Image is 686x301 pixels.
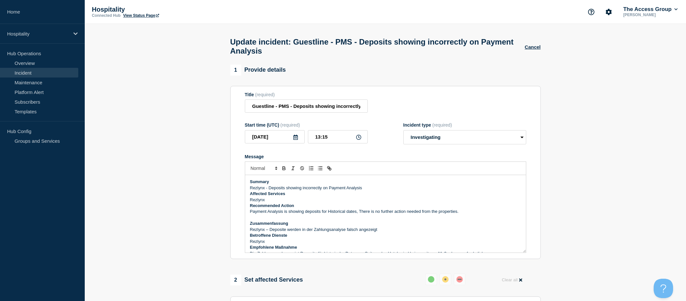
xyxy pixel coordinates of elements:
button: up [425,274,437,285]
input: Title [245,99,368,113]
div: Message [245,175,526,253]
span: 2 [230,275,241,285]
div: down [456,276,463,283]
iframe: Help Scout Beacon - Open [654,279,673,298]
button: down [454,274,465,285]
strong: Recommended Action [250,203,294,208]
button: The Access Group [622,6,679,13]
p: [PERSON_NAME] [622,13,679,17]
div: Title [245,92,368,97]
strong: Summary [250,179,269,184]
p: Die Zahlungsanalyse zeigt Deposite für historische Daten an. Seitens des Hotels sind keine weiter... [250,251,521,256]
div: affected [442,276,449,283]
p: Rezlynx – Deposite werden in der Zahlungsanalyse falsch angezeigt [250,227,521,233]
button: Clear all [498,274,526,286]
button: Toggle italic text [289,164,298,172]
strong: Empfohlene Maßnahme [250,245,297,250]
a: View Status Page [123,13,159,18]
span: (required) [255,92,275,97]
button: Toggle bold text [279,164,289,172]
div: Message [245,154,526,159]
div: Provide details [230,65,286,76]
h1: Update incident: Guestline - PMS - Deposits showing incorrectly on Payment Analysis [230,37,525,56]
input: HH:MM [308,130,368,143]
span: (required) [280,122,300,128]
span: Font size [248,164,279,172]
select: Incident type [403,130,526,144]
div: Start time (UTC) [245,122,368,128]
span: 1 [230,65,241,76]
span: (required) [432,122,452,128]
p: Rezlynx [250,239,521,244]
div: Set affected Services [230,275,303,285]
p: Rezlynx [250,197,521,203]
button: affected [440,274,451,285]
button: Toggle bulleted list [316,164,325,172]
strong: Betroffene Dienste [250,233,288,238]
p: Connected Hub [92,13,121,18]
p: Rezlynx - Deposits showing incorrectly on Payment Analysis [250,185,521,191]
button: Toggle link [325,164,334,172]
p: Hospitality [92,6,221,13]
input: YYYY-MM-DD [245,130,305,143]
div: up [428,276,434,283]
strong: Affected Services [250,191,285,196]
div: Incident type [403,122,526,128]
strong: Zusammenfassung [250,221,288,226]
p: Hospitality [7,31,69,36]
button: Toggle ordered list [307,164,316,172]
p: Payment Analysis is showing deposits for Historical dates, There is no further action needed from... [250,209,521,214]
button: Account settings [602,5,615,19]
button: Toggle strikethrough text [298,164,307,172]
button: Cancel [525,44,540,50]
button: Support [584,5,598,19]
